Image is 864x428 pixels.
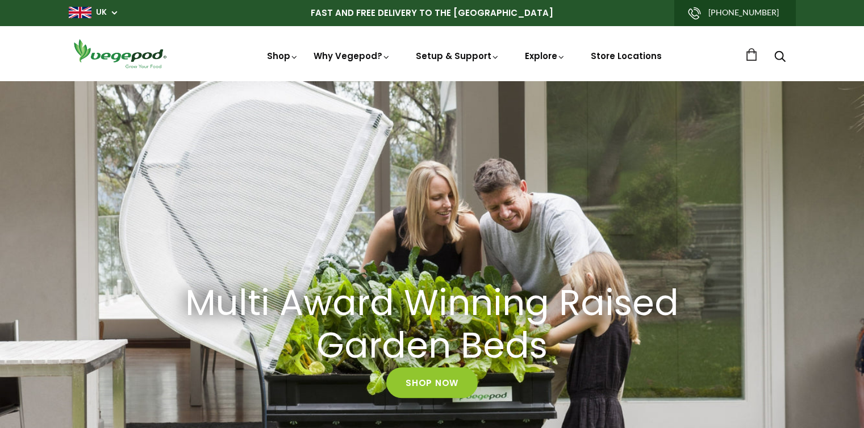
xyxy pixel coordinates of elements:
a: Shop [267,50,299,62]
a: Store Locations [591,50,662,62]
img: gb_large.png [69,7,91,18]
a: Multi Award Winning Raised Garden Beds [162,282,702,367]
a: Explore [525,50,566,62]
a: Why Vegepod? [314,50,391,62]
img: Vegepod [69,37,171,70]
a: Search [774,52,786,64]
a: Shop Now [386,367,478,398]
a: UK [96,7,107,18]
h2: Multi Award Winning Raised Garden Beds [177,282,688,367]
a: Setup & Support [416,50,500,62]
